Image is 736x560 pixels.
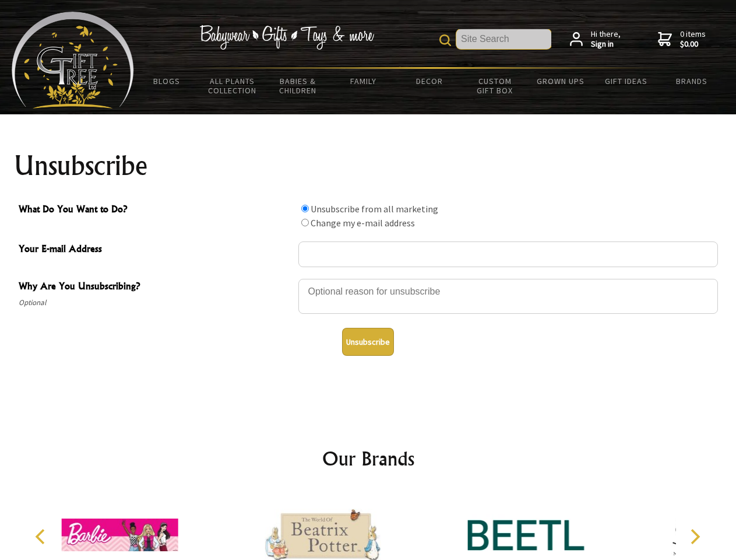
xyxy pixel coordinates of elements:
[682,524,707,549] button: Next
[301,205,309,212] input: What Do You Want to Do?
[29,524,55,549] button: Previous
[593,69,659,93] a: Gift Ideas
[591,29,621,50] span: Hi there,
[342,328,394,356] button: Unsubscribe
[298,242,718,267] input: Your E-mail Address
[680,29,706,50] span: 0 items
[456,29,551,49] input: Site Search
[439,34,451,46] img: product search
[14,152,723,180] h1: Unsubscribe
[19,202,293,219] span: What Do You Want to Do?
[396,69,462,93] a: Decor
[199,25,374,50] img: Babywear - Gifts - Toys & more
[331,69,397,93] a: Family
[200,69,266,103] a: All Plants Collection
[570,29,621,50] a: Hi there,Sign in
[19,279,293,296] span: Why Are You Unsubscribing?
[19,242,293,258] span: Your E-mail Address
[658,29,706,50] a: 0 items$0.00
[311,217,415,229] label: Change my e-mail address
[659,69,725,93] a: Brands
[462,69,528,103] a: Custom Gift Box
[311,203,438,215] label: Unsubscribe from all marketing
[527,69,593,93] a: Grown Ups
[301,219,309,226] input: What Do You Want to Do?
[19,296,293,310] span: Optional
[591,39,621,50] strong: Sign in
[12,12,134,108] img: Babyware - Gifts - Toys and more...
[134,69,200,93] a: BLOGS
[265,69,331,103] a: Babies & Children
[23,444,713,473] h2: Our Brands
[680,39,706,50] strong: $0.00
[298,279,718,314] textarea: Why Are You Unsubscribing?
